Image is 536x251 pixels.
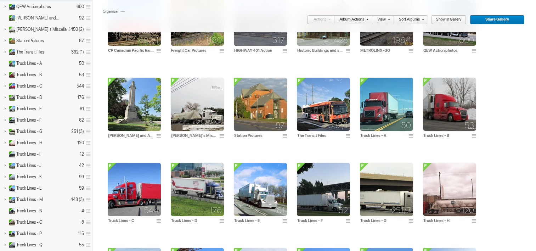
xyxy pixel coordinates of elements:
span: Truck Lines - A [16,61,42,66]
span: 87 [276,122,285,128]
ins: Public Album [6,106,16,112]
span: 53 [464,122,474,128]
input: Historic Buildings and sites [297,47,344,54]
input: Truck Lines - C [108,217,154,224]
span: 600 [459,37,474,43]
span: 332/1 [328,122,348,128]
span: Truck Lines - N [16,208,42,214]
span: Truck Lines - F [16,117,41,123]
img: White_Peterbilt.webp [234,163,287,216]
input: CP Canadian Pacific Railway Pictures [108,47,154,54]
input: Truck Lines - D [171,217,218,224]
ins: Public Album [6,4,16,10]
span: 317 [272,37,285,43]
img: cinq_mars.webp [108,163,161,216]
input: Station Pictures [234,132,281,139]
span: 61 [277,207,285,213]
span: Truck Lines - K [16,174,42,180]
input: Freight Car Pictures [171,47,218,54]
span: Truck Lines - B [16,72,42,78]
span: 1180 [205,37,222,43]
span: Truck Lines - G [16,129,42,134]
ins: Public Album [6,185,16,191]
span: Truck Lines - O [16,219,43,225]
a: Sort Albums [394,15,424,24]
span: 1450/2 [197,122,222,128]
ins: Public Album [6,129,16,135]
span: Truck Lines - C [16,83,42,89]
input: Truck Lines - G [360,217,407,224]
a: Expand [1,208,7,213]
input: Rob's Miscellaneous Albums. [171,132,218,139]
span: 92 [149,122,159,128]
ins: Public Album [6,174,16,180]
a: Show in Gallery [431,15,466,24]
a: Expand [1,15,7,21]
ins: Public Album [6,231,16,237]
ins: Public Album [6,242,16,248]
input: The Transit Files [297,132,344,139]
input: Queen Elizabeth Way and Associated Highways [108,132,154,139]
span: Queen Elizabeth Way and... [16,15,59,21]
span: Share Gallery [470,15,519,24]
ins: Public Album [6,219,16,225]
span: Truck Lines - E [16,106,42,112]
a: View [372,15,390,24]
img: Talia_Confed_Bridge.webp [360,78,413,131]
a: Actions [307,15,331,24]
input: Truck Lines - E [234,217,281,224]
span: 50 [401,122,411,128]
img: potd_3-9-19.webp [423,78,476,131]
span: 462/1 [139,37,159,43]
span: Truck Lines - D [16,95,42,100]
a: Expand [1,151,7,157]
span: 62 [338,207,348,213]
img: IMG_0851.webp [108,78,161,131]
ins: Public Album [6,27,16,33]
img: Miway_1755.webp [297,78,350,131]
img: keith_hall.webp [423,163,476,216]
span: 176 [209,207,222,213]
span: 196/1 [392,37,411,43]
span: Truck Lines - L [16,185,41,191]
ins: Public Album [6,117,16,123]
span: The Transit Files [16,49,44,55]
ins: Public Album [6,72,16,78]
span: Show in Gallery [431,15,461,24]
img: Niagara_Falls_VIA-GO_station_Oct_09_2.webp [234,78,287,131]
span: Truck Lines - J [16,163,41,168]
input: Truck Lines - F [297,217,344,224]
span: Truck Lines - I [16,151,40,157]
ins: Public Album [6,197,16,203]
ins: Public Album [6,15,16,21]
ins: Public Album [6,61,16,67]
span: Truck Lines - H [16,140,42,146]
span: Truck Lines - Q [16,242,43,248]
input: Truck Lines - B [423,132,470,139]
ins: Public Album [6,208,16,214]
ins: Public Album [6,83,16,89]
span: Truck Lines - M [16,197,43,202]
input: QEW Action photos [423,47,470,54]
ins: Public Album [6,151,16,157]
input: HIGHWAY 401 Action [234,47,281,54]
img: 166.webp [171,163,224,216]
span: QEW Action photos [16,4,51,10]
a: Album Actions [334,15,368,24]
ins: Public Album [6,140,16,146]
span: 120 [461,207,474,213]
a: Expand [1,61,7,66]
a: Expand [1,219,7,225]
ins: Public Album [6,38,16,44]
img: IMG_1189_%282%29.webp [171,78,224,131]
ins: Public Album [6,163,16,169]
span: 544 [144,207,159,213]
span: 251/3 [391,207,411,213]
img: Gulfline_Group.webp [360,163,413,216]
input: METROLINX-GO [360,47,407,54]
span: Station Pictures [16,38,44,44]
span: Rob's Miscellaneous Albums. [16,27,72,32]
ins: Public Album [6,95,16,101]
img: fluke-1.webp [297,163,350,216]
input: Truck Lines - A [360,132,407,139]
